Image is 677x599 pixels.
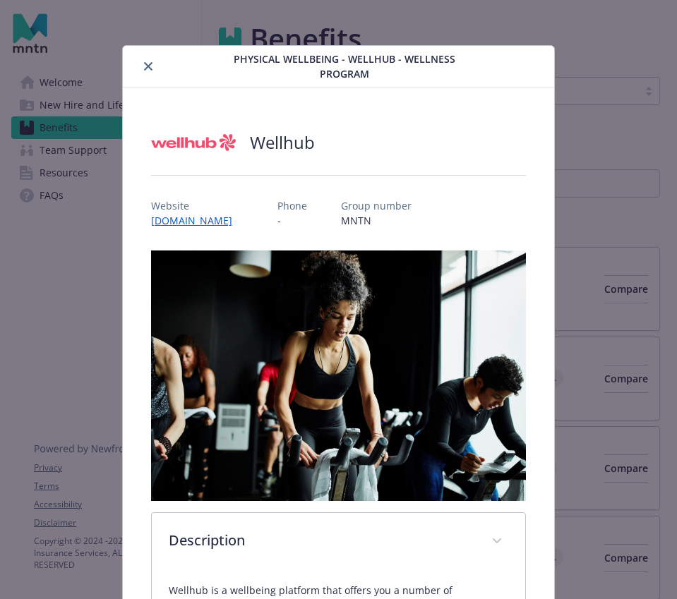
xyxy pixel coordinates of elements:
a: [DOMAIN_NAME] [151,214,244,227]
p: Description [169,530,475,551]
p: Group number [341,198,412,213]
p: MNTN [341,213,412,228]
h2: Wellhub [250,131,315,155]
img: Wellhub [151,121,236,164]
p: Website [151,198,244,213]
p: Phone [277,198,307,213]
p: - [277,213,307,228]
div: Description [152,513,526,571]
button: close [140,58,157,75]
span: Physical Wellbeing - Wellhub - Wellness Program [218,52,470,81]
img: banner [151,250,527,501]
